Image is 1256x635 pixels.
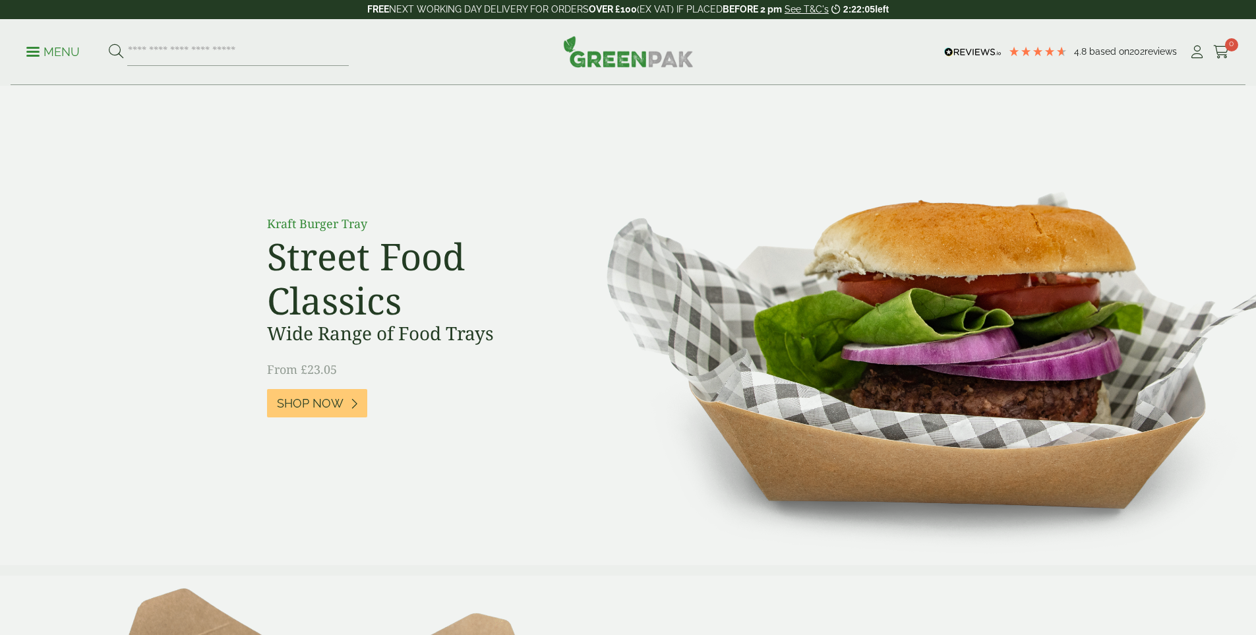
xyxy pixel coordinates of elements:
[267,234,564,322] h2: Street Food Classics
[1008,45,1067,57] div: 4.79 Stars
[785,4,829,15] a: See T&C's
[267,215,564,233] p: Kraft Burger Tray
[1225,38,1238,51] span: 0
[944,47,1002,57] img: REVIEWS.io
[589,4,637,15] strong: OVER £100
[267,322,564,345] h3: Wide Range of Food Trays
[1213,45,1230,59] i: Cart
[1129,46,1145,57] span: 202
[843,4,875,15] span: 2:22:05
[267,389,367,417] a: Shop Now
[1074,46,1089,57] span: 4.8
[565,86,1256,565] img: Street Food Classics
[1213,42,1230,62] a: 0
[563,36,694,67] img: GreenPak Supplies
[1145,46,1177,57] span: reviews
[723,4,782,15] strong: BEFORE 2 pm
[1089,46,1129,57] span: Based on
[367,4,389,15] strong: FREE
[26,44,80,57] a: Menu
[1189,45,1205,59] i: My Account
[277,396,344,411] span: Shop Now
[267,361,337,377] span: From £23.05
[26,44,80,60] p: Menu
[875,4,889,15] span: left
